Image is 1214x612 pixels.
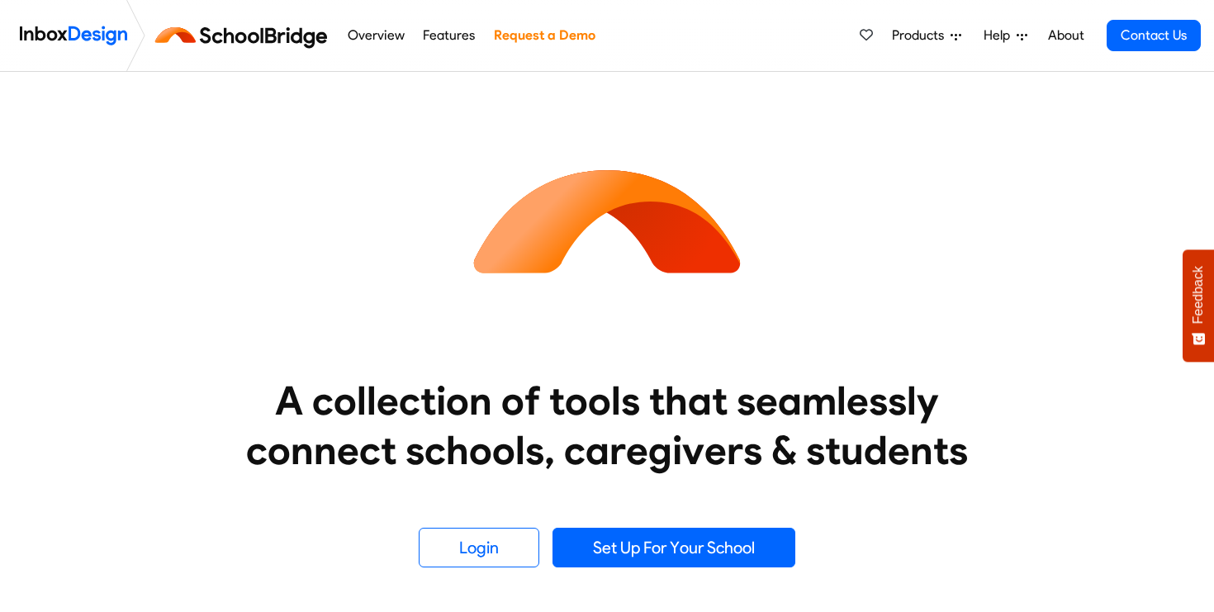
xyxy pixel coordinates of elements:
img: icon_schoolbridge.svg [458,72,756,369]
span: Help [984,26,1017,45]
a: About [1043,19,1088,52]
a: Login [419,528,539,567]
a: Set Up For Your School [552,528,795,567]
button: Feedback - Show survey [1183,249,1214,362]
span: Feedback [1191,266,1206,324]
a: Contact Us [1107,20,1201,51]
img: schoolbridge logo [152,16,338,55]
span: Products [892,26,951,45]
a: Products [885,19,968,52]
a: Help [977,19,1034,52]
heading: A collection of tools that seamlessly connect schools, caregivers & students [215,376,999,475]
a: Features [419,19,480,52]
a: Request a Demo [489,19,600,52]
a: Overview [343,19,409,52]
